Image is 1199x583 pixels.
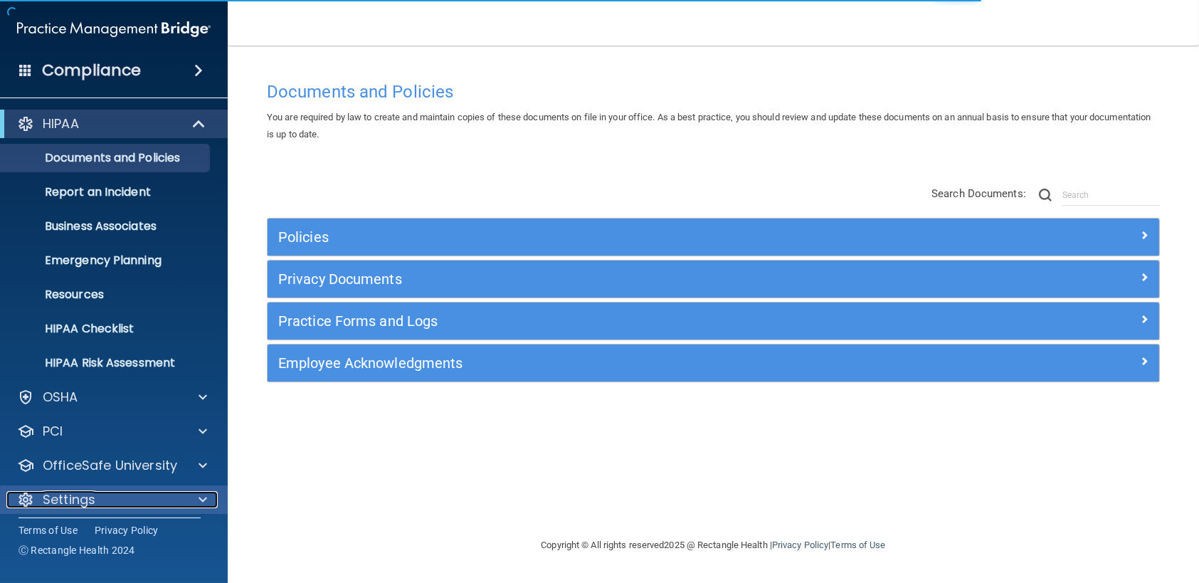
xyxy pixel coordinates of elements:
[43,423,63,440] p: PCI
[772,540,828,550] a: Privacy Policy
[19,523,78,537] a: Terms of Use
[17,423,207,440] a: PCI
[17,15,211,43] img: PMB logo
[19,543,135,557] span: Ⓒ Rectangle Health 2024
[278,313,926,329] h5: Practice Forms and Logs
[43,115,79,132] p: HIPAA
[17,491,207,508] a: Settings
[454,522,973,568] div: Copyright © All rights reserved 2025 @ Rectangle Health | |
[43,389,78,406] p: OSHA
[267,112,1151,140] span: You are required by law to create and maintain copies of these documents on file in your office. ...
[278,226,1148,248] a: Policies
[9,288,204,302] p: Resources
[278,268,1148,290] a: Privacy Documents
[1039,189,1052,201] img: ic-search.3b580494.png
[278,310,1148,332] a: Practice Forms and Logs
[278,271,926,287] h5: Privacy Documents
[278,229,926,245] h5: Policies
[9,185,204,199] p: Report an Incident
[43,491,95,508] p: Settings
[9,219,204,233] p: Business Associates
[17,389,207,406] a: OSHA
[278,352,1148,374] a: Employee Acknowledgments
[17,115,206,132] a: HIPAA
[267,83,1160,101] h4: Documents and Policies
[9,253,204,268] p: Emergency Planning
[9,322,204,336] p: HIPAA Checklist
[1062,184,1160,206] input: Search
[43,457,177,474] p: OfficeSafe University
[931,187,1026,200] span: Search Documents:
[42,61,141,80] h4: Compliance
[830,540,885,550] a: Terms of Use
[278,355,926,371] h5: Employee Acknowledgments
[9,356,204,370] p: HIPAA Risk Assessment
[95,523,159,537] a: Privacy Policy
[17,457,207,474] a: OfficeSafe University
[9,151,204,165] p: Documents and Policies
